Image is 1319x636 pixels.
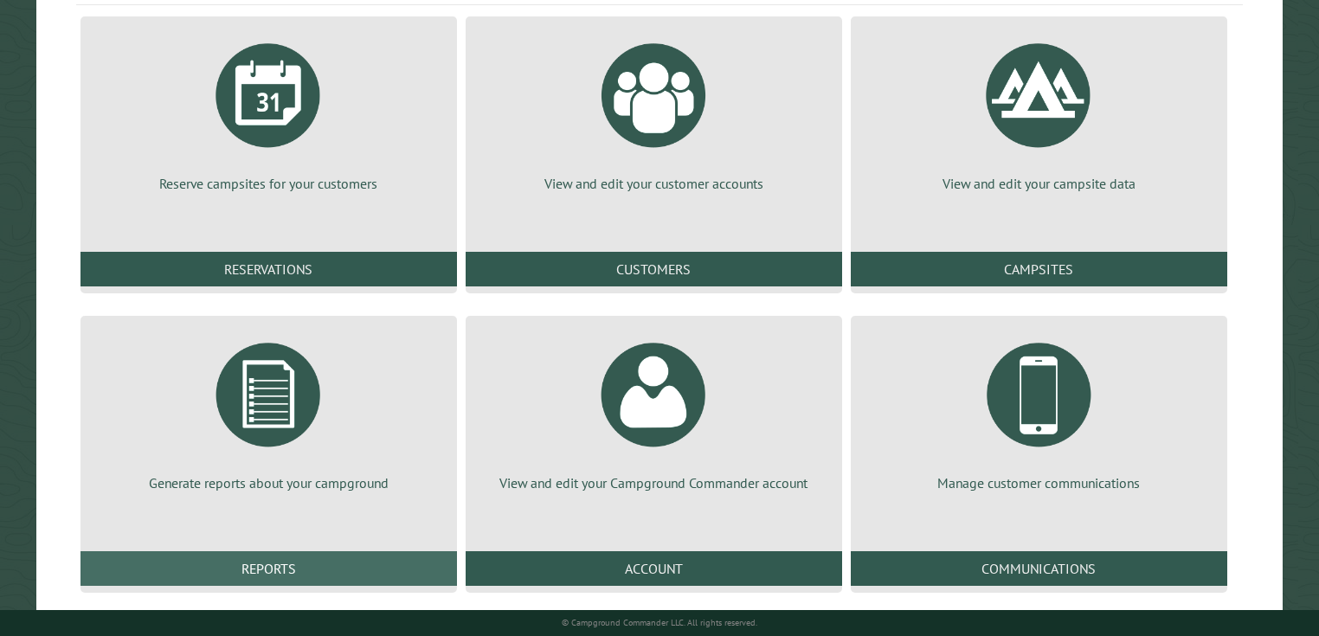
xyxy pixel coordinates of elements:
[466,252,842,286] a: Customers
[872,473,1206,492] p: Manage customer communications
[486,30,821,193] a: View and edit your customer accounts
[562,617,757,628] small: © Campground Commander LLC. All rights reserved.
[851,551,1227,586] a: Communications
[486,473,821,492] p: View and edit your Campground Commander account
[101,330,436,492] a: Generate reports about your campground
[872,30,1206,193] a: View and edit your campsite data
[872,330,1206,492] a: Manage customer communications
[101,174,436,193] p: Reserve campsites for your customers
[486,330,821,492] a: View and edit your Campground Commander account
[101,473,436,492] p: Generate reports about your campground
[80,551,457,586] a: Reports
[80,252,457,286] a: Reservations
[851,252,1227,286] a: Campsites
[466,551,842,586] a: Account
[486,174,821,193] p: View and edit your customer accounts
[101,30,436,193] a: Reserve campsites for your customers
[872,174,1206,193] p: View and edit your campsite data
